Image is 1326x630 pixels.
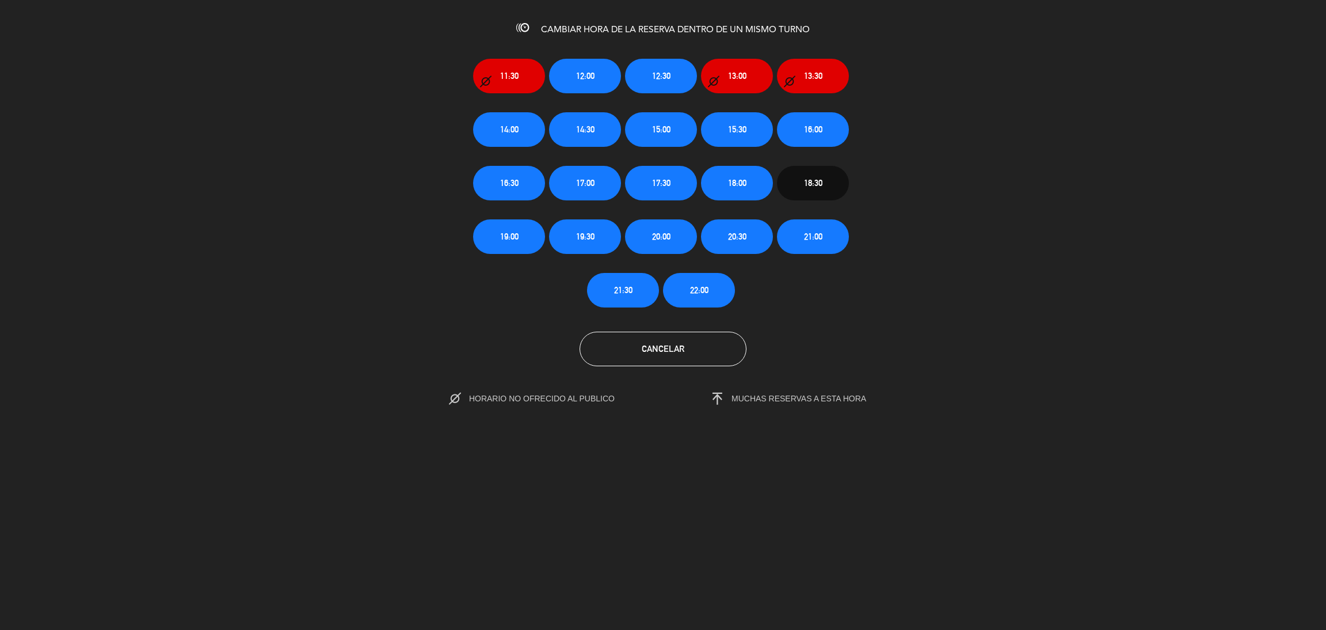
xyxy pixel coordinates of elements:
[625,219,697,254] button: 20:00
[652,176,670,189] span: 17:30
[549,59,621,93] button: 12:00
[625,112,697,147] button: 15:00
[500,69,519,82] span: 11:30
[728,230,746,243] span: 20:30
[500,230,519,243] span: 19:00
[777,59,849,93] button: 13:30
[804,123,822,136] span: 16:00
[663,273,735,308] button: 22:00
[625,166,697,200] button: 17:30
[777,166,849,200] button: 18:30
[576,176,595,189] span: 17:00
[777,219,849,254] button: 21:00
[642,344,684,354] span: Cancelar
[804,230,822,243] span: 21:00
[728,69,746,82] span: 13:00
[576,69,595,82] span: 12:00
[614,283,632,297] span: 21:30
[701,166,773,200] button: 18:00
[549,219,621,254] button: 19:30
[473,219,545,254] button: 19:00
[731,394,866,403] span: MUCHAS RESERVAS A ESTA HORA
[473,112,545,147] button: 14:00
[549,166,621,200] button: 17:00
[652,123,670,136] span: 15:00
[804,176,822,189] span: 18:30
[473,59,545,93] button: 11:30
[549,112,621,147] button: 14:30
[587,273,659,308] button: 21:30
[500,176,519,189] span: 16:30
[728,176,746,189] span: 18:00
[652,69,670,82] span: 12:30
[701,59,773,93] button: 13:00
[804,69,822,82] span: 13:30
[541,25,810,35] span: CAMBIAR HORA DE LA RESERVA DENTRO DE UN MISMO TURNO
[580,332,746,366] button: Cancelar
[576,230,595,243] span: 19:30
[473,166,545,200] button: 16:30
[652,230,670,243] span: 20:00
[701,112,773,147] button: 15:30
[469,394,639,403] span: HORARIO NO OFRECIDO AL PUBLICO
[625,59,697,93] button: 12:30
[576,123,595,136] span: 14:30
[777,112,849,147] button: 16:00
[690,283,708,297] span: 22:00
[701,219,773,254] button: 20:30
[500,123,519,136] span: 14:00
[728,123,746,136] span: 15:30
